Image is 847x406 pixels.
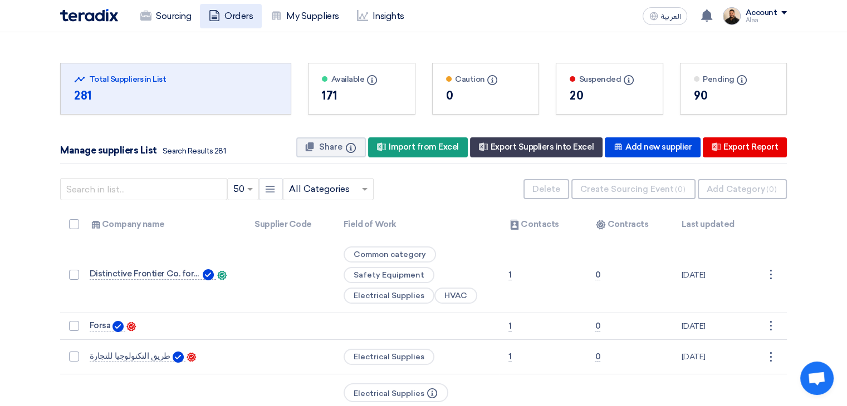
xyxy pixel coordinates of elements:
[673,237,762,313] td: [DATE]
[344,383,448,402] span: Electrical Supplies
[90,269,216,280] a: Distinctive Frontier Co. for Safety Equp. L.L.C Verified Account
[348,4,413,28] a: Insights
[698,179,787,199] button: Add Category(0)
[81,211,246,237] th: Company name
[761,266,779,284] div: ⋮
[694,73,773,85] div: Pending
[508,351,512,362] span: 1
[60,178,227,200] input: Search in list...
[595,321,600,331] span: 0
[319,142,342,152] span: Share
[675,185,686,194] span: (0)
[703,137,787,157] div: Export Report
[335,211,500,237] th: Field of Work
[90,269,201,278] span: Distinctive Frontier Co. for Safety Equp. L.L.C
[595,351,600,362] span: 0
[322,87,402,104] div: 171
[112,321,124,332] img: Verified Account
[673,211,762,237] th: Last updated
[344,288,434,304] span: Electrical Supplies
[446,87,526,104] div: 0
[262,4,347,28] a: My Suppliers
[344,267,434,283] span: Safety Equipment
[766,185,777,194] span: (0)
[173,351,184,363] img: Verified Account
[570,87,649,104] div: 20
[673,340,762,374] td: [DATE]
[90,351,170,360] span: طريق التكنولوجيا للتجارة
[74,87,277,104] div: 281
[131,4,200,28] a: Sourcing
[470,137,603,157] div: Export Suppliers into Excel
[200,4,262,28] a: Orders
[595,270,600,280] span: 0
[344,349,434,365] span: Electrical Supplies
[745,8,777,18] div: Account
[508,321,512,331] span: 1
[344,246,436,263] span: Common category
[246,211,335,237] th: Supplier Code
[643,7,687,25] button: العربية
[322,73,402,85] div: Available
[60,9,118,22] img: Teradix logo
[508,270,512,280] span: 1
[74,73,277,85] div: Total Suppliers in List
[694,87,773,104] div: 90
[570,73,649,85] div: Suspended
[586,211,672,237] th: Contracts
[673,313,762,340] td: [DATE]
[60,143,226,158] div: Manage suppliers List
[605,137,701,157] div: Add new supplier
[233,182,244,196] span: 50
[723,7,741,25] img: MAA_1717931611039.JPG
[523,179,569,199] button: Delete
[203,269,214,280] img: Verified Account
[745,17,787,23] div: Alaa
[90,321,126,331] a: Forsa Verified Account
[446,73,526,85] div: Caution
[800,362,834,395] div: Open chat
[571,179,696,199] button: Create Sourcing Event(0)
[660,13,680,21] span: العربية
[500,211,586,237] th: Contacts
[761,317,779,335] div: ⋮
[90,321,111,330] span: Forsa
[368,137,468,157] div: Import from Excel
[434,288,477,304] span: HVAC
[90,351,186,362] a: طريق التكنولوجيا للتجارة Verified Account
[163,146,226,156] span: Search Results 281
[296,137,366,157] button: Share
[761,348,779,366] div: ⋮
